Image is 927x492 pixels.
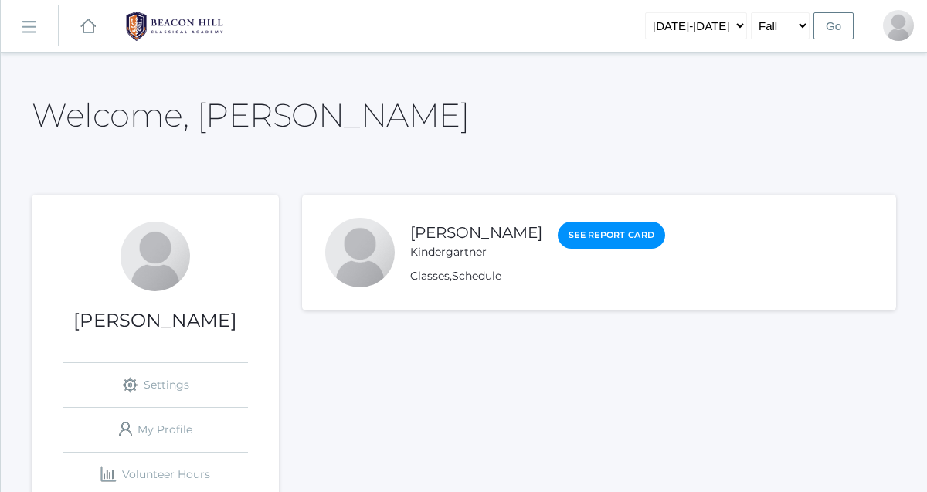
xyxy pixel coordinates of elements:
[813,12,854,39] input: Go
[410,244,542,260] div: Kindergartner
[63,408,248,452] a: My Profile
[117,7,233,46] img: 1_BHCALogos-05.png
[32,310,279,331] h1: [PERSON_NAME]
[32,97,469,133] h2: Welcome, [PERSON_NAME]
[410,223,542,242] a: [PERSON_NAME]
[410,269,450,283] a: Classes
[452,269,501,283] a: Schedule
[558,222,665,249] a: See Report Card
[121,222,190,291] div: Kaitlin Rodarte
[410,268,665,284] div: ,
[63,363,248,407] a: Settings
[325,218,395,287] div: Emmy Rodarte
[883,10,914,41] div: Kaitlin Rodarte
